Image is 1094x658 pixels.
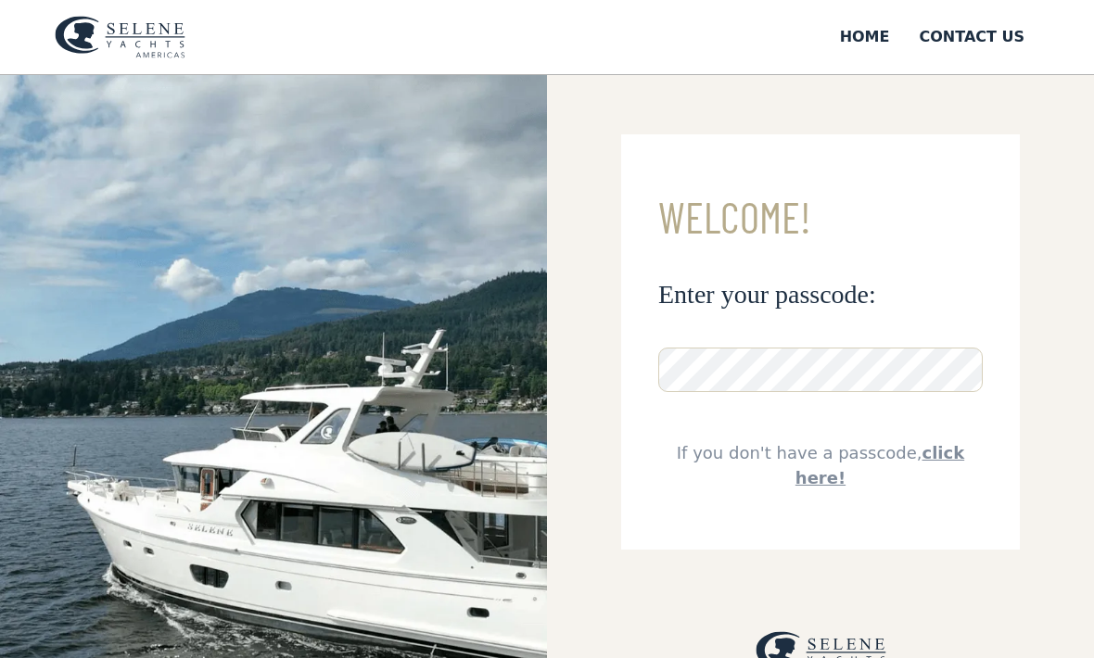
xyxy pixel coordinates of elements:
[840,26,890,48] div: Home
[658,194,983,241] h3: Welcome!
[919,26,1024,48] div: Contact US
[55,16,185,58] img: logo
[658,440,983,490] div: If you don't have a passcode,
[795,443,964,487] a: click here!
[658,278,983,310] h3: Enter your passcode:
[621,134,1020,550] form: Email Form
